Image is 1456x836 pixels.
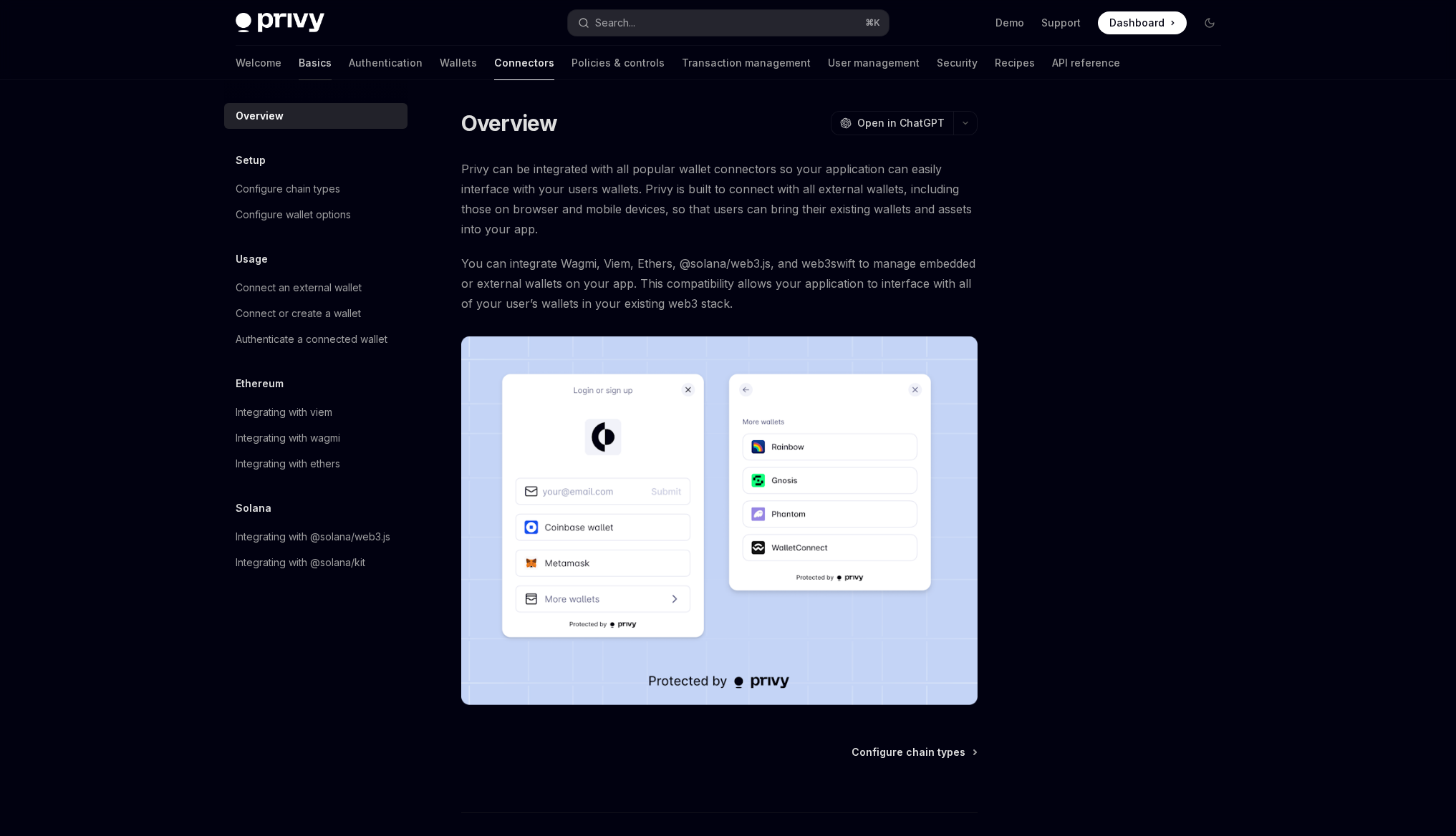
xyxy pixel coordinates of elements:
div: Integrating with @solana/kit [236,554,365,571]
a: Policies & controls [572,46,665,80]
a: Overview [224,103,408,129]
a: Recipes [995,46,1035,80]
div: Configure chain types [236,180,340,198]
span: You can integrate Wagmi, Viem, Ethers, @solana/web3.js, and web3swift to manage embedded or exter... [461,253,978,313]
a: Integrating with @solana/kit [224,550,408,575]
div: Integrating with viem [236,404,332,421]
a: Demo [995,16,1024,30]
h5: Usage [236,251,268,268]
div: Configure wallet options [236,206,351,223]
span: Open in ChatGPT [857,116,945,130]
a: Support [1041,16,1081,30]
a: Configure chain types [852,745,976,759]
a: Dashboard [1098,11,1187,34]
h5: Setup [236,152,266,169]
div: Authenticate a connected wallet [236,331,387,348]
h1: Overview [461,110,558,136]
span: Privy can be integrated with all popular wallet connectors so your application can easily interfa... [461,159,978,239]
a: Configure wallet options [224,202,408,228]
div: Overview [236,107,284,125]
a: Integrating with wagmi [224,425,408,451]
a: Basics [299,46,332,80]
a: Welcome [236,46,281,80]
button: Toggle dark mode [1198,11,1221,34]
div: Integrating with wagmi [236,429,340,447]
a: Security [937,46,978,80]
a: Connectors [494,46,554,80]
span: Configure chain types [852,745,965,759]
a: API reference [1052,46,1120,80]
div: Integrating with @solana/web3.js [236,528,390,545]
a: Transaction management [682,46,811,80]
a: Authenticate a connected wallet [224,326,408,352]
h5: Ethereum [236,375,284,392]
span: Dashboard [1109,16,1165,30]
button: Open search [568,10,889,36]
div: Connect an external wallet [236,279,362,296]
button: Open in ChatGPT [831,111,953,135]
span: ⌘ K [865,17,880,29]
div: Search... [595,14,635,31]
a: Integrating with @solana/web3.js [224,524,408,550]
a: Configure chain types [224,176,408,202]
a: Connect or create a wallet [224,301,408,326]
a: Authentication [349,46,423,80]
div: Integrating with ethers [236,455,340,472]
a: Integrating with ethers [224,451,408,477]
div: Connect or create a wallet [236,305,361,322]
a: User management [828,46,920,80]
a: Connect an external wallet [224,275,408,301]
h5: Solana [236,500,271,517]
img: Connectors3 [461,336,978,705]
a: Wallets [440,46,477,80]
img: dark logo [236,13,324,33]
a: Integrating with viem [224,399,408,425]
